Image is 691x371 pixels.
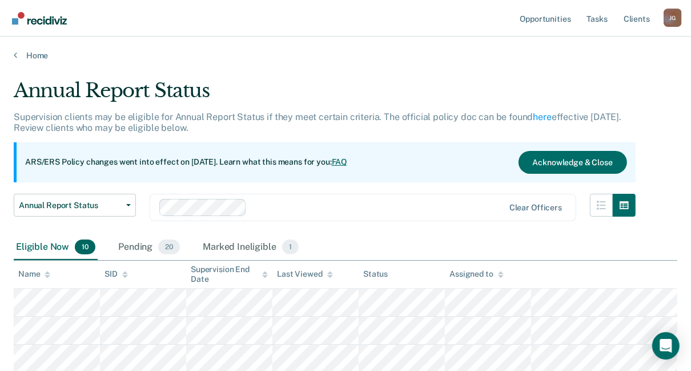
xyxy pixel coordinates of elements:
[664,9,682,27] button: Profile dropdown button
[19,201,122,210] span: Annual Report Status
[158,240,180,254] span: 20
[116,235,182,260] div: Pending20
[519,151,627,174] button: Acknowledge & Close
[277,269,332,279] div: Last Viewed
[14,79,636,111] div: Annual Report Status
[191,265,268,284] div: Supervision End Date
[12,12,67,25] img: Recidiviz
[25,157,347,168] p: ARS/ERS Policy changes went into effect on [DATE]. Learn what this means for you:
[14,50,677,61] a: Home
[75,240,95,254] span: 10
[14,194,136,217] button: Annual Report Status
[282,240,299,254] span: 1
[332,157,348,166] a: FAQ
[533,111,552,122] a: here
[18,269,50,279] div: Name
[200,235,301,260] div: Marked Ineligible1
[363,269,388,279] div: Status
[449,269,503,279] div: Assigned to
[14,111,621,133] p: Supervision clients may be eligible for Annual Report Status if they meet certain criteria. The o...
[509,203,562,213] div: Clear officers
[14,235,98,260] div: Eligible Now10
[105,269,128,279] div: SID
[652,332,680,360] div: Open Intercom Messenger
[664,9,682,27] div: J G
